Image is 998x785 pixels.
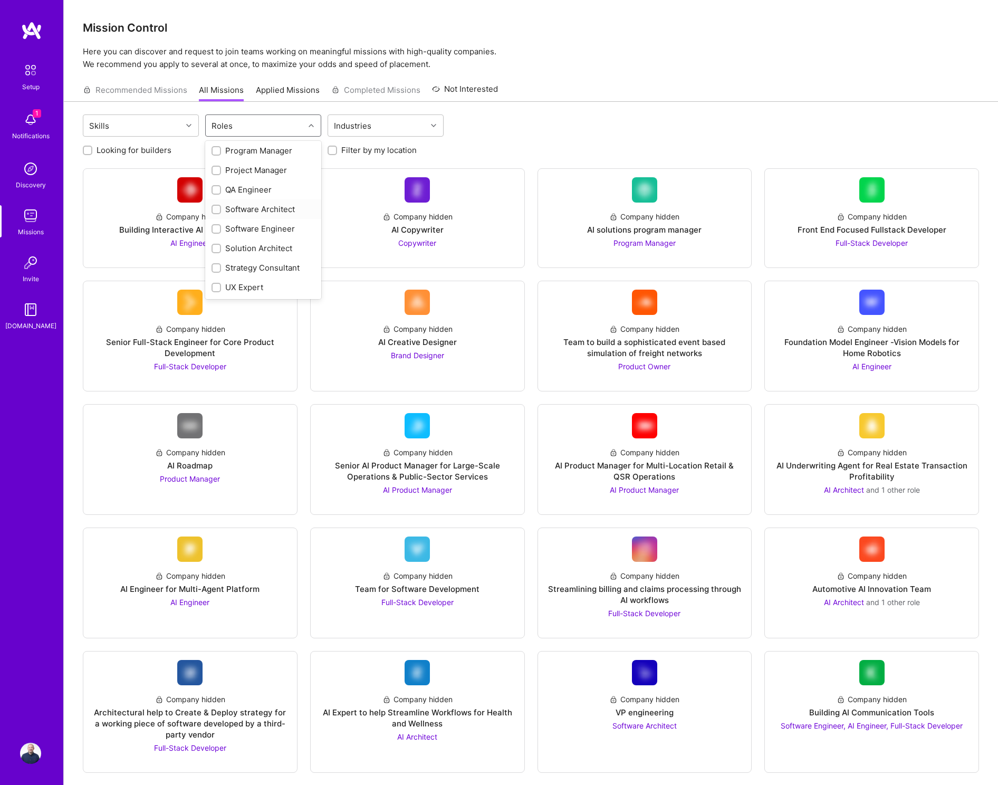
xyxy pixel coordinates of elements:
img: Invite [20,252,41,273]
img: Company Logo [177,413,203,438]
span: AI Product Manager [383,485,452,494]
div: Company hidden [609,323,679,334]
div: Roles [209,118,235,133]
div: Program Manager [212,145,315,156]
span: Full-Stack Developer [154,743,226,752]
a: Company LogoCompany hiddenAI Engineer for Multi-Agent PlatformAI Engineer [92,537,289,629]
span: AI Architect [397,732,437,741]
div: Company hidden [155,570,225,581]
img: Company Logo [859,660,885,685]
div: Company hidden [155,323,225,334]
span: Brand Designer [391,351,444,360]
div: Company hidden [609,447,679,458]
img: Company Logo [405,177,430,203]
a: Company LogoCompany hiddenAI RoadmapProduct Manager [92,413,289,506]
div: AI Product Manager for Multi-Location Retail & QSR Operations [546,460,743,482]
img: discovery [20,158,41,179]
div: AI Engineer for Multi-Agent Platform [120,583,260,595]
span: AI Engineer [170,598,209,607]
div: Company hidden [382,570,453,581]
a: Not Interested [432,83,498,102]
img: Company Logo [859,413,885,438]
div: Front End Focused Fullstack Developer [798,224,946,235]
img: Company Logo [405,537,430,562]
div: Company hidden [155,447,225,458]
div: Strategy Consultant [212,262,315,273]
a: Company LogoCompany hiddenAI Creative DesignerBrand Designer [319,290,516,382]
a: Company LogoCompany hiddenFoundation Model Engineer -Vision Models for Home RoboticsAI Engineer [773,290,970,382]
img: Company Logo [405,413,430,438]
img: User Avatar [20,743,41,764]
div: Senior AI Product Manager for Large-Scale Operations & Public-Sector Services [319,460,516,482]
span: Program Manager [613,238,676,247]
div: Industries [331,118,374,133]
a: Company LogoCompany hiddenStreamlining billing and claims processing through AI workflowsFull-Sta... [546,537,743,629]
a: Company LogoCompany hiddenBuilding AI Communication ToolsSoftware Engineer, AI Engineer, Full-Sta... [773,660,970,764]
div: Missions [18,226,44,237]
img: logo [21,21,42,40]
a: Company LogoCompany hiddenVP engineeringSoftware Architect [546,660,743,764]
span: Full-Stack Developer [836,238,908,247]
div: AI Expert to help Streamline Workflows for Health and Wellness [319,707,516,729]
div: Company hidden [837,323,907,334]
a: Company LogoCompany hiddenTeam to build a sophisticated event based simulation of freight network... [546,290,743,382]
a: User Avatar [17,743,44,764]
span: Product Manager [160,474,220,483]
div: Project Manager [212,165,315,176]
a: Company LogoCompany hiddenFront End Focused Fullstack DeveloperFull-Stack Developer [773,177,970,259]
div: Company hidden [155,211,225,222]
div: Automotive AI Innovation Team [812,583,931,595]
label: Looking for builders [97,145,171,156]
div: Company hidden [382,211,453,222]
div: UX Expert [212,282,315,293]
span: AI Engineer [852,362,891,371]
span: AI Architect [824,485,864,494]
span: AI Architect [824,598,864,607]
div: AI Creative Designer [378,337,457,348]
span: AI Product Manager [610,485,679,494]
span: Product Owner [618,362,670,371]
div: Building AI Communication Tools [809,707,934,718]
img: Company Logo [405,660,430,685]
div: Building Interactive AI Art Sculptures [119,224,261,235]
div: Foundation Model Engineer -Vision Models for Home Robotics [773,337,970,359]
div: Company hidden [609,694,679,705]
img: bell [20,109,41,130]
div: VP engineering [616,707,674,718]
a: Applied Missions [256,84,320,102]
img: teamwork [20,205,41,226]
a: Company LogoCompany hiddenBuilding Interactive AI Art SculpturesAI Engineer [92,177,289,259]
div: Setup [22,81,40,92]
a: Company LogoCompany hiddenSenior Full-Stack Engineer for Core Product DevelopmentFull-Stack Devel... [92,290,289,382]
span: Software Engineer, AI Engineer, Full-Stack Developer [781,721,963,730]
div: Architectural help to Create & Deploy strategy for a working piece of software developed by a thi... [92,707,289,740]
a: Company LogoCompany hiddenAI solutions program managerProgram Manager [546,177,743,259]
img: Company Logo [632,413,657,438]
div: [DOMAIN_NAME] [5,320,56,331]
a: Company LogoCompany hiddenTeam for Software DevelopmentFull-Stack Developer [319,537,516,629]
div: Streamlining billing and claims processing through AI workflows [546,583,743,606]
img: Company Logo [405,290,430,315]
div: Senior Full-Stack Engineer for Core Product Development [92,337,289,359]
div: Software Engineer [212,223,315,234]
img: Company Logo [859,290,885,315]
span: Full-Stack Developer [608,609,680,618]
img: Company Logo [859,537,885,562]
div: Solution Architect [212,243,315,254]
a: Company LogoCompany hiddenArchitectural help to Create & Deploy strategy for a working piece of s... [92,660,289,764]
img: Company Logo [859,177,885,203]
img: Company Logo [632,290,657,315]
span: Copywriter [398,238,436,247]
div: Company hidden [155,694,225,705]
img: Company Logo [632,537,657,562]
div: AI solutions program manager [587,224,702,235]
div: Discovery [16,179,46,190]
p: Here you can discover and request to join teams working on meaningful missions with high-quality ... [83,45,979,71]
span: 1 [33,109,41,118]
img: guide book [20,299,41,320]
a: Company LogoCompany hiddenSenior AI Product Manager for Large-Scale Operations & Public-Sector Se... [319,413,516,506]
div: AI Copywriter [391,224,444,235]
span: and 1 other role [866,598,920,607]
a: Company LogoCompany hiddenAutomotive AI Innovation TeamAI Architect and 1 other role [773,537,970,629]
img: Company Logo [177,290,203,315]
